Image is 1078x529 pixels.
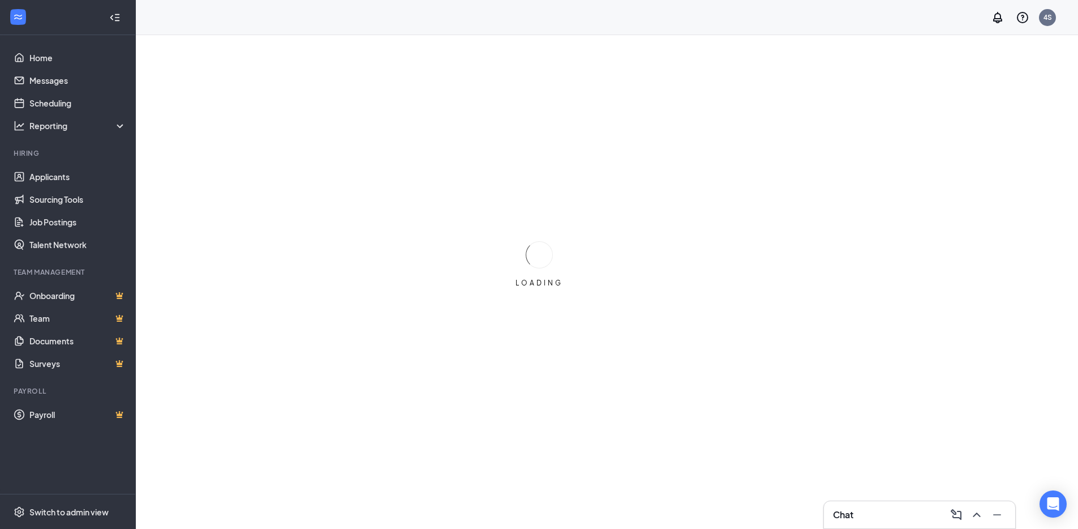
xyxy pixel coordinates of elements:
svg: Notifications [991,11,1004,24]
a: DocumentsCrown [29,330,126,352]
svg: Analysis [14,120,25,131]
a: Sourcing Tools [29,188,126,211]
div: Reporting [29,120,127,131]
a: Home [29,46,126,69]
button: ChevronUp [968,506,986,524]
a: TeamCrown [29,307,126,330]
a: PayrollCrown [29,403,126,426]
svg: Collapse [109,12,121,23]
svg: QuestionInfo [1016,11,1029,24]
button: Minimize [988,506,1006,524]
div: LOADING [511,278,568,288]
a: SurveysCrown [29,352,126,375]
svg: Minimize [990,508,1004,522]
a: Job Postings [29,211,126,233]
div: Open Intercom Messenger [1040,490,1067,518]
button: ComposeMessage [947,506,965,524]
div: Hiring [14,148,124,158]
div: Payroll [14,386,124,396]
h3: Chat [833,509,853,521]
svg: ChevronUp [970,508,983,522]
div: Team Management [14,267,124,277]
svg: ComposeMessage [950,508,963,522]
a: Talent Network [29,233,126,256]
svg: WorkstreamLogo [12,11,24,23]
a: OnboardingCrown [29,284,126,307]
a: Messages [29,69,126,92]
div: 4S [1043,12,1052,22]
div: Switch to admin view [29,506,109,518]
a: Applicants [29,165,126,188]
a: Scheduling [29,92,126,114]
svg: Settings [14,506,25,518]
